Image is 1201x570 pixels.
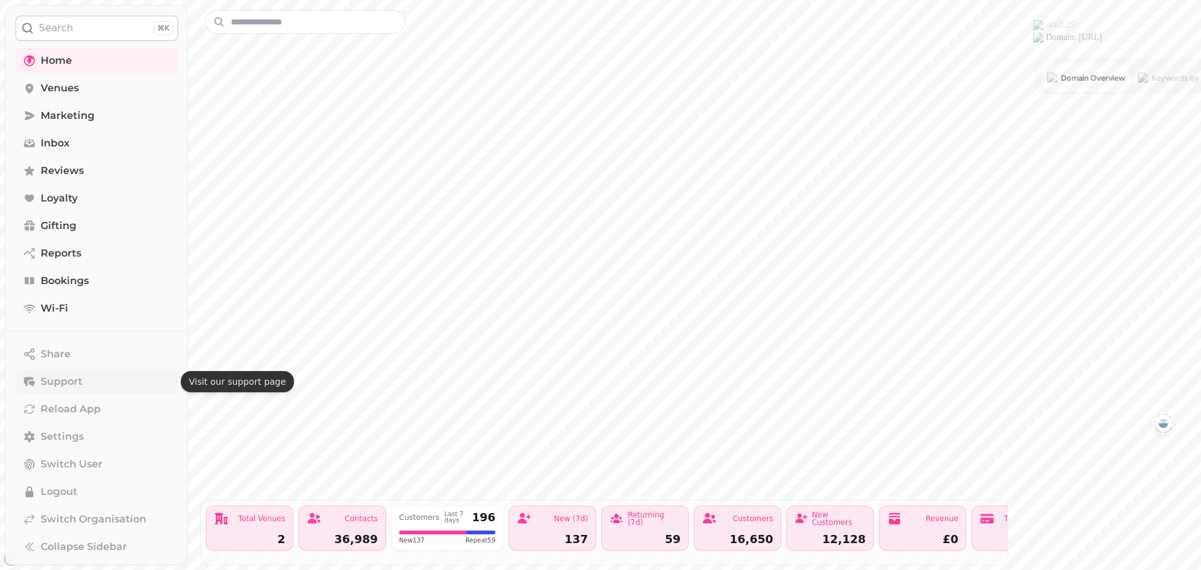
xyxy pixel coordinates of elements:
span: Share [41,347,71,362]
div: £0 [887,534,958,545]
span: Settings [41,429,84,444]
a: Reviews [16,158,178,183]
div: New Customers [812,511,866,526]
a: Home [16,48,178,73]
img: tab_domain_overview_orange.svg [34,73,44,83]
span: Collapse Sidebar [41,539,127,554]
a: Bookings [16,268,178,293]
div: 12,128 [794,534,866,545]
span: Switch User [41,457,103,472]
button: Reload App [16,397,178,422]
a: Venues [16,76,178,101]
a: Settings [16,424,178,449]
div: Revenue [926,515,958,522]
div: New (7d) [554,515,588,522]
span: Repeat 59 [465,536,495,545]
div: Contacts [345,515,378,522]
img: tab_keywords_by_traffic_grey.svg [124,73,134,83]
div: 2 [214,534,285,545]
span: Logout [41,484,78,499]
span: Bookings [41,273,89,288]
div: 36,989 [307,534,378,545]
img: logo_orange.svg [20,20,30,30]
div: 59 [609,534,681,545]
span: Reload App [41,402,101,417]
div: v 4.0.25 [35,20,61,30]
div: Transactions [1004,515,1051,522]
p: Search [39,21,73,36]
div: Customers [732,515,773,522]
span: Support [41,374,83,389]
div: 0 [980,534,1051,545]
a: Inbox [16,131,178,156]
div: Domain Overview [48,74,112,82]
div: Returning (7d) [627,511,681,526]
button: Logout [16,479,178,504]
div: Domain: [URL] [33,33,89,43]
button: Share [16,342,178,367]
div: 196 [472,512,495,523]
span: Venues [41,81,79,96]
span: Reviews [41,163,84,178]
a: Reports [16,241,178,266]
button: Switch User [16,452,178,477]
a: Loyalty [16,186,178,211]
span: Home [41,53,72,68]
div: ⌘K [154,21,173,35]
div: Customers [399,514,440,521]
a: Switch Organisation [16,507,178,532]
span: New 137 [399,536,425,545]
button: Collapse Sidebar [16,534,178,559]
span: Wi-Fi [41,301,68,316]
div: Total Venues [238,515,285,522]
img: website_grey.svg [20,33,30,43]
span: Inbox [41,136,69,151]
a: Gifting [16,213,178,238]
div: Keywords by Traffic [138,74,211,82]
div: 137 [517,534,588,545]
span: Loyalty [41,191,78,206]
a: Wi-Fi [16,296,178,321]
div: 16,650 [702,534,773,545]
span: Reports [41,246,81,261]
span: Switch Organisation [41,512,146,527]
span: Marketing [41,108,94,123]
button: Search⌘K [16,16,178,41]
div: Last 7 days [445,511,467,524]
button: Support [16,369,178,394]
span: Gifting [41,218,76,233]
a: Marketing [16,103,178,128]
div: Visit our support page [181,371,294,392]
